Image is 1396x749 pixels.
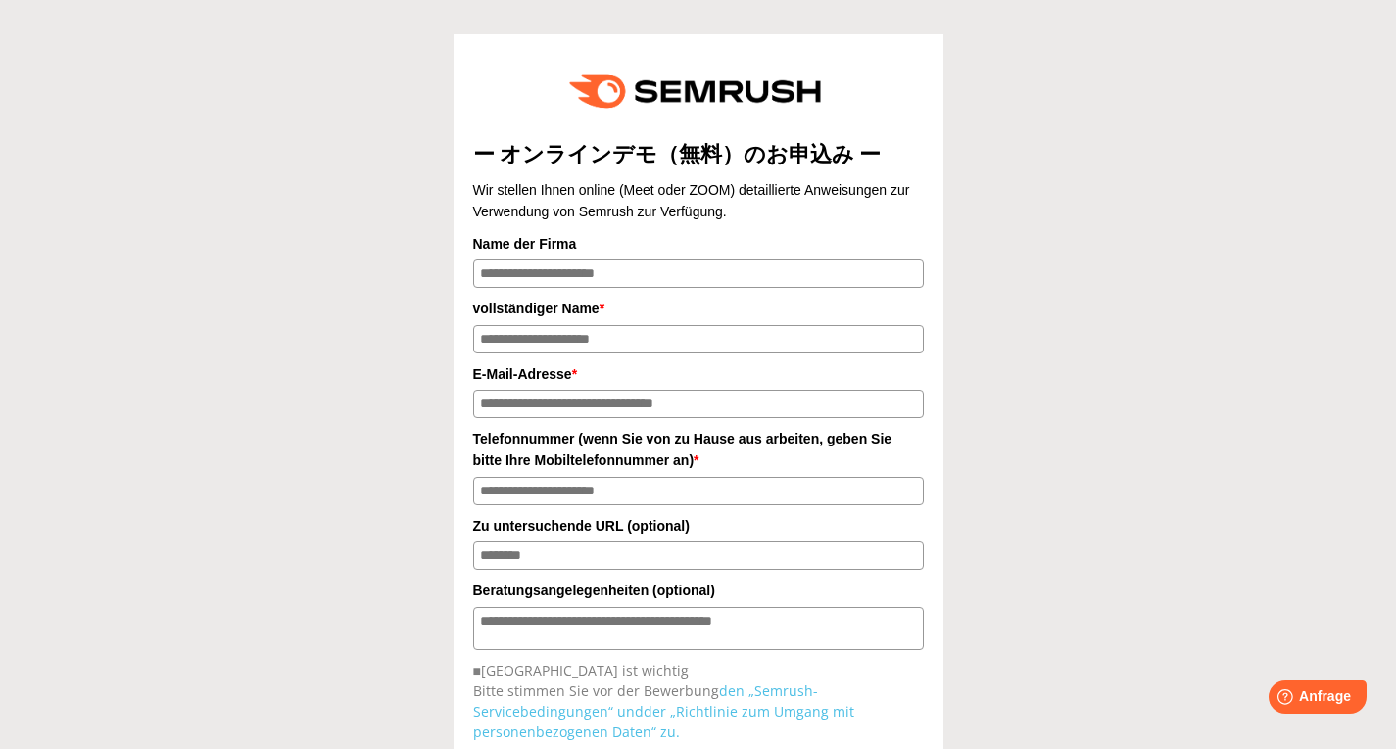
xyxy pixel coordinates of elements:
a: den „Semrush-Servicebedingungen“ und [473,681,818,721]
font: Telefonnummer (wenn Sie von zu Hause aus arbeiten, geben Sie bitte Ihre Mobiltelefonnummer an) [473,431,892,468]
font: Beratungsangelegenheiten (optional) [473,583,715,598]
a: der „Richtlinie zum Umgang mit personenbezogenen Daten“ zu. [473,702,854,741]
title: ー オンラインデモ（無料）のお申込み ー [473,139,924,169]
font: vollständiger Name [473,301,600,316]
font: Wir stellen Ihnen online (Meet oder ZOOM) detaillierte Anweisungen zur Verwendung von Semrush zur... [473,182,910,219]
font: Name der Firma [473,236,577,252]
img: e6a379fe-ca9f-484e-8561-e79cf3a04b3f.png [555,54,842,129]
font: ■[GEOGRAPHIC_DATA] ist wichtig [473,661,689,679]
iframe: Hilfe-Widget-Starter [1222,673,1374,727]
font: Bitte stimmen Sie vor der Bewerbung [473,681,719,700]
font: Zu untersuchende URL (optional) [473,518,690,534]
font: E-Mail-Adresse [473,366,572,382]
